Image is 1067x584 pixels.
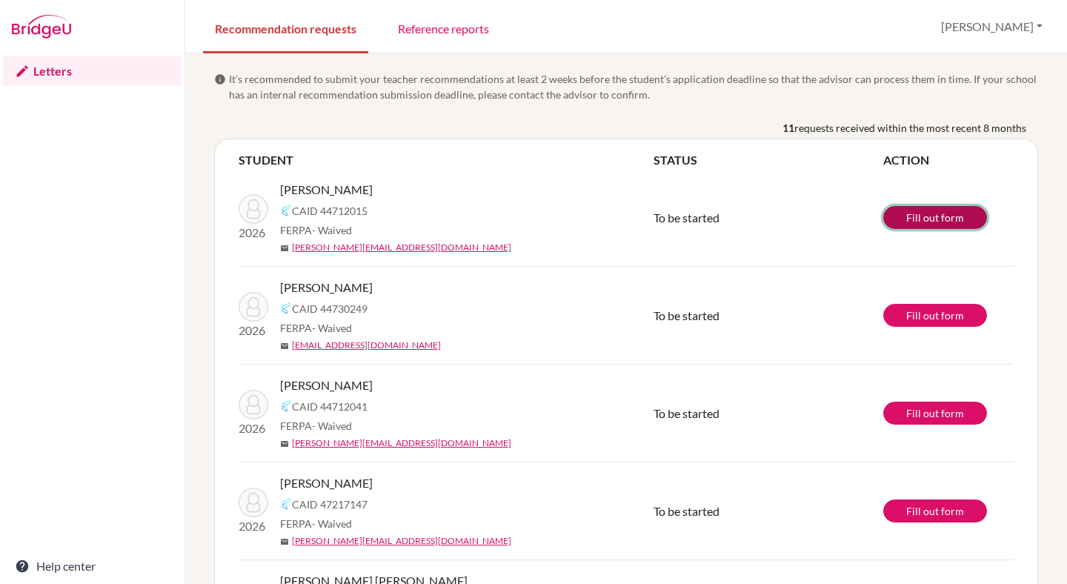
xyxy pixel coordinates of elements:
span: CAID 44730249 [292,301,368,316]
span: - Waived [312,419,352,432]
span: CAID 47217147 [292,497,368,512]
span: mail [280,439,289,448]
img: Common App logo [280,302,292,314]
span: mail [280,537,289,546]
span: FERPA [280,418,352,434]
img: Penón Gillen, Luisa [239,390,268,419]
button: [PERSON_NAME] [934,13,1049,41]
th: STUDENT [239,151,654,169]
span: - Waived [312,224,352,236]
span: [PERSON_NAME] [280,279,373,296]
span: - Waived [312,517,352,530]
span: CAID 44712015 [292,203,368,219]
span: [PERSON_NAME] [280,376,373,394]
b: 11 [782,120,794,136]
span: mail [280,244,289,253]
th: ACTION [883,151,1014,169]
span: - Waived [312,322,352,334]
a: [PERSON_NAME][EMAIL_ADDRESS][DOMAIN_NAME] [292,241,511,254]
span: FERPA [280,222,352,238]
a: Help center [3,551,182,581]
a: Recommendation requests [203,2,368,53]
a: Fill out form [883,304,987,327]
p: 2026 [239,419,268,437]
img: Davidson, Ruby [239,292,268,322]
p: 2026 [239,224,268,242]
a: Letters [3,56,182,86]
span: FERPA [280,516,352,531]
a: Fill out form [883,500,987,522]
a: Reference reports [386,2,501,53]
img: Chasí, Adrián [239,194,268,224]
p: 2026 [239,322,268,339]
span: To be started [654,406,719,420]
th: STATUS [654,151,883,169]
a: Fill out form [883,402,987,425]
a: Fill out form [883,206,987,229]
img: Common App logo [280,400,292,412]
span: FERPA [280,320,352,336]
a: [EMAIL_ADDRESS][DOMAIN_NAME] [292,339,441,352]
img: Spier, Benjamín [239,488,268,517]
span: requests received within the most recent 8 months [794,120,1026,136]
img: Common App logo [280,205,292,216]
span: CAID 44712041 [292,399,368,414]
img: Common App logo [280,498,292,510]
a: [PERSON_NAME][EMAIL_ADDRESS][DOMAIN_NAME] [292,534,511,548]
span: info [214,73,226,85]
span: [PERSON_NAME] [280,474,373,492]
img: Bridge-U [12,15,71,39]
span: It’s recommended to submit your teacher recommendations at least 2 weeks before the student’s app... [229,71,1038,102]
span: mail [280,342,289,351]
span: [PERSON_NAME] [280,181,373,199]
span: To be started [654,504,719,518]
span: To be started [654,308,719,322]
a: [PERSON_NAME][EMAIL_ADDRESS][DOMAIN_NAME] [292,437,511,450]
p: 2026 [239,517,268,535]
span: To be started [654,210,719,225]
